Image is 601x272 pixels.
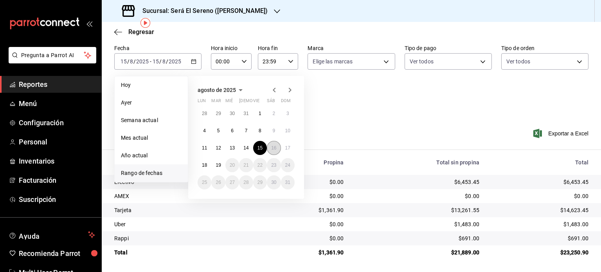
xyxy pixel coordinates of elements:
[271,145,276,151] abbr: 16 de agosto de 2025
[120,58,127,65] input: --
[258,45,299,51] label: Hora fin
[225,175,239,189] button: 27 de agosto de 2025
[535,129,588,138] button: Exportar a Excel
[19,175,95,186] span: Facturación
[136,58,149,65] input: ----
[410,58,434,65] span: Ver todos
[166,58,168,65] span: /
[239,158,253,172] button: 21 de agosto de 2025
[492,206,588,214] div: $14,623.45
[127,58,130,65] span: /
[211,45,252,51] label: Hora inicio
[19,156,95,166] span: Inventarios
[216,111,221,116] abbr: 29 de julio de 2025
[19,98,95,109] span: Menú
[356,234,479,242] div: $691.00
[114,220,252,228] div: Uber
[198,141,211,155] button: 11 de agosto de 2025
[257,145,263,151] abbr: 15 de agosto de 2025
[230,145,235,151] abbr: 13 de agosto de 2025
[281,141,295,155] button: 17 de agosto de 2025
[121,169,182,177] span: Rango de fechas
[239,175,253,189] button: 28 de agosto de 2025
[19,117,95,128] span: Configuración
[211,98,221,106] abbr: martes
[128,28,154,36] span: Regresar
[267,141,281,155] button: 16 de agosto de 2025
[356,206,479,214] div: $13,261.55
[216,180,221,185] abbr: 26 de agosto de 2025
[19,230,85,240] span: Ayuda
[19,248,95,259] span: Recomienda Parrot
[239,124,253,138] button: 7 de agosto de 2025
[168,58,182,65] input: ----
[198,98,206,106] abbr: lunes
[216,162,221,168] abbr: 19 de agosto de 2025
[405,45,492,51] label: Tipo de pago
[272,128,275,133] abbr: 9 de agosto de 2025
[267,124,281,138] button: 9 de agosto de 2025
[271,162,276,168] abbr: 23 de agosto de 2025
[285,180,290,185] abbr: 31 de agosto de 2025
[19,137,95,147] span: Personal
[114,45,202,51] label: Fecha
[267,98,275,106] abbr: sábado
[281,175,295,189] button: 31 de agosto de 2025
[216,145,221,151] abbr: 12 de agosto de 2025
[281,158,295,172] button: 24 de agosto de 2025
[203,128,206,133] abbr: 4 de agosto de 2025
[285,145,290,151] abbr: 17 de agosto de 2025
[492,178,588,186] div: $6,453.45
[253,98,259,106] abbr: viernes
[211,141,225,155] button: 12 de agosto de 2025
[267,175,281,189] button: 30 de agosto de 2025
[253,106,267,121] button: 1 de agosto de 2025
[281,124,295,138] button: 10 de agosto de 2025
[162,58,166,65] input: --
[136,6,268,16] h3: Sucursal: Será El Sereno ([PERSON_NAME])
[253,124,267,138] button: 8 de agosto de 2025
[133,58,136,65] span: /
[492,234,588,242] div: $691.00
[198,106,211,121] button: 28 de julio de 2025
[492,159,588,166] div: Total
[202,111,207,116] abbr: 28 de julio de 2025
[281,106,295,121] button: 3 de agosto de 2025
[492,249,588,256] div: $23,250.90
[253,158,267,172] button: 22 de agosto de 2025
[202,162,207,168] abbr: 18 de agosto de 2025
[243,111,248,116] abbr: 31 de julio de 2025
[114,206,252,214] div: Tarjeta
[285,128,290,133] abbr: 10 de agosto de 2025
[230,162,235,168] abbr: 20 de agosto de 2025
[121,151,182,160] span: Año actual
[19,79,95,90] span: Reportes
[308,45,395,51] label: Marca
[253,175,267,189] button: 29 de agosto de 2025
[230,180,235,185] abbr: 27 de agosto de 2025
[202,145,207,151] abbr: 11 de agosto de 2025
[281,98,291,106] abbr: domingo
[271,180,276,185] abbr: 30 de agosto de 2025
[253,141,267,155] button: 15 de agosto de 2025
[114,192,252,200] div: AMEX
[198,87,236,93] span: agosto de 2025
[356,159,479,166] div: Total sin propina
[121,116,182,124] span: Semana actual
[257,162,263,168] abbr: 22 de agosto de 2025
[267,158,281,172] button: 23 de agosto de 2025
[114,234,252,242] div: Rappi
[5,57,96,65] a: Pregunta a Parrot AI
[492,192,588,200] div: $0.00
[114,28,154,36] button: Regresar
[140,18,150,28] img: Tooltip marker
[272,111,275,116] abbr: 2 de agosto de 2025
[225,98,233,106] abbr: miércoles
[264,234,344,242] div: $0.00
[264,249,344,256] div: $1,361.90
[198,158,211,172] button: 18 de agosto de 2025
[356,249,479,256] div: $21,889.00
[198,85,245,95] button: agosto de 2025
[356,178,479,186] div: $6,453.45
